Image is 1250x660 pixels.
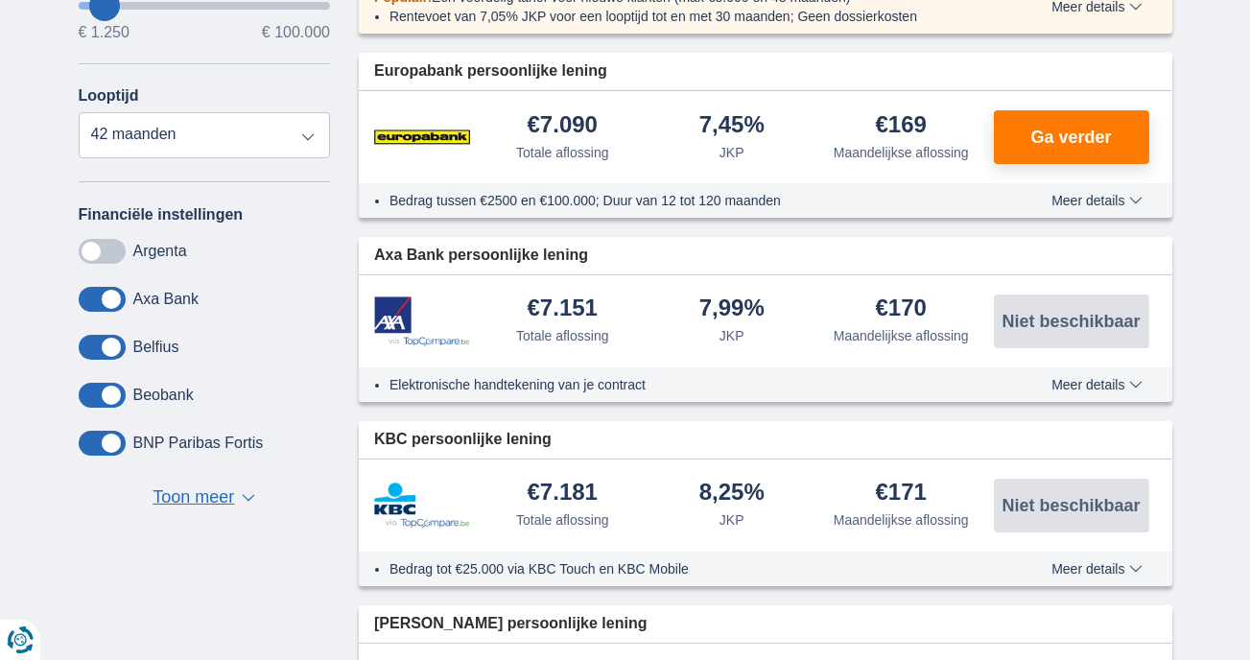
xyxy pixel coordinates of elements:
div: €171 [876,481,927,507]
span: [PERSON_NAME] persoonlijke lening [374,613,647,635]
span: KBC persoonlijke lening [374,429,552,451]
img: product.pl.alt Europabank [374,113,470,161]
label: BNP Paribas Fortis [133,435,264,452]
div: 7,99% [699,296,765,322]
span: Europabank persoonlijke lening [374,60,607,82]
div: €169 [876,113,927,139]
button: Niet beschikbaar [994,295,1149,348]
span: Ga verder [1030,129,1111,146]
span: € 1.250 [79,25,130,40]
div: JKP [719,510,744,530]
label: Argenta [133,243,187,260]
div: Totale aflossing [516,326,609,345]
div: Totale aflossing [516,143,609,162]
li: Elektronische handtekening van je contract [389,375,981,394]
input: wantToBorrow [79,2,331,10]
div: 8,25% [699,481,765,507]
button: Niet beschikbaar [994,479,1149,532]
li: Rentevoet van 7,05% JKP voor een looptijd tot en met 30 maanden; Geen dossierkosten [389,7,981,26]
label: Looptijd [79,87,139,105]
label: Beobank [133,387,194,404]
div: JKP [719,326,744,345]
label: Axa Bank [133,291,199,308]
span: Toon meer [153,485,234,510]
div: €7.090 [528,113,598,139]
div: €7.151 [528,296,598,322]
button: Meer details [1037,193,1156,208]
img: product.pl.alt Axa Bank [374,296,470,347]
span: Meer details [1051,378,1142,391]
div: JKP [719,143,744,162]
div: €7.181 [528,481,598,507]
label: Belfius [133,339,179,356]
div: 7,45% [699,113,765,139]
div: Totale aflossing [516,510,609,530]
button: Ga verder [994,110,1149,164]
li: Bedrag tussen €2500 en €100.000; Duur van 12 tot 120 maanden [389,191,981,210]
span: ▼ [242,494,255,502]
span: Niet beschikbaar [1002,313,1140,330]
span: Niet beschikbaar [1002,497,1140,514]
label: Financiële instellingen [79,206,244,224]
button: Toon meer ▼ [147,484,261,511]
div: Maandelijkse aflossing [834,510,969,530]
li: Bedrag tot €25.000 via KBC Touch en KBC Mobile [389,559,981,578]
span: Meer details [1051,562,1142,576]
span: € 100.000 [262,25,330,40]
img: product.pl.alt KBC [374,483,470,529]
span: Meer details [1051,194,1142,207]
div: Maandelijkse aflossing [834,326,969,345]
div: Maandelijkse aflossing [834,143,969,162]
div: €170 [876,296,927,322]
span: Axa Bank persoonlijke lening [374,245,588,267]
button: Meer details [1037,561,1156,577]
button: Meer details [1037,377,1156,392]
